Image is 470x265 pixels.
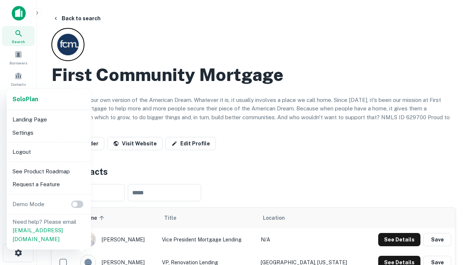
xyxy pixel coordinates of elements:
p: Need help? Please email [12,218,85,244]
li: Settings [10,126,88,139]
strong: Solo Plan [12,96,38,103]
a: [EMAIL_ADDRESS][DOMAIN_NAME] [12,227,63,242]
iframe: Chat Widget [433,183,470,218]
li: See Product Roadmap [10,165,88,178]
a: SoloPlan [12,95,38,104]
li: Request a Feature [10,178,88,191]
li: Landing Page [10,113,88,126]
p: Demo Mode [10,200,47,209]
li: Logout [10,145,88,159]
